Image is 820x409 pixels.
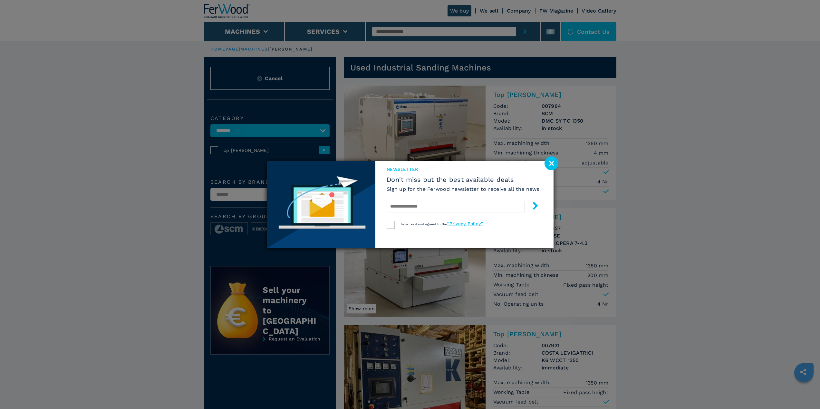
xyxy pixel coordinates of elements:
span: newsletter [387,166,539,172]
span: Don't miss out the best available deals [387,176,539,183]
button: submit-button [525,199,539,214]
span: I have read and agreed to the [399,222,483,226]
a: “Privacy Policy” [447,221,483,226]
h6: Sign up for the Ferwood newsletter to receive all the news [387,185,539,193]
img: Newsletter image [267,161,376,248]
